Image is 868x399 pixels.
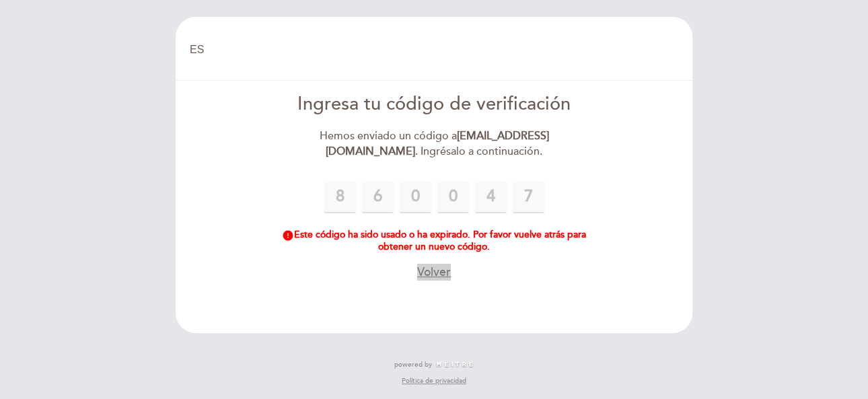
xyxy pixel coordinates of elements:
[280,229,589,253] div: Este código ha sido usado o ha expirado. Por favor vuelve atrás para obtener un nuevo código.
[437,181,469,213] input: 0
[394,360,474,369] a: powered by
[417,264,451,281] button: Volver
[394,360,432,369] span: powered by
[512,181,544,213] input: 0
[282,229,294,242] i: error
[361,181,394,213] input: 0
[280,129,589,159] div: Hemos enviado un código a . Ingrésalo a continuación.
[474,181,507,213] input: 0
[402,376,466,386] a: Política de privacidad
[324,181,356,213] input: 0
[280,92,589,118] div: Ingresa tu código de verificación
[326,129,549,158] strong: [EMAIL_ADDRESS][DOMAIN_NAME]
[399,181,431,213] input: 0
[435,361,474,368] img: MEITRE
